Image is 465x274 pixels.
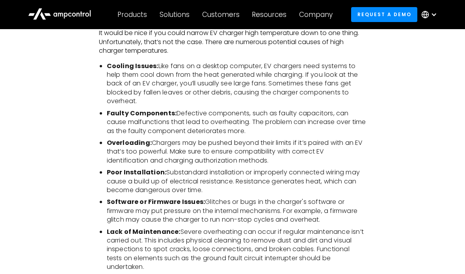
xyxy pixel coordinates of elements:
strong: Overloading: [107,139,152,148]
div: Customers [202,10,240,19]
div: Products [117,10,147,19]
li: Severe overheating can occur if regular maintenance isn’t carried out. This includes physical cle... [107,228,366,272]
div: Solutions [160,10,190,19]
strong: Poor Installation: [107,168,167,177]
li: Like fans on a desktop computer, EV chargers need systems to help them cool down from the heat ge... [107,62,366,106]
div: Company [299,10,333,19]
strong: Faulty Components: [107,109,177,118]
li: Chargers may be pushed beyond their limits if it’s paired with an EV that’s too powerful. Make su... [107,139,366,165]
strong: Cooling Issues: [107,62,158,71]
p: It would be nice if you could narrow EV charger high temperature down to one thing. Unfortunately... [99,29,366,56]
div: Resources [252,10,286,19]
a: Request a demo [351,7,417,22]
li: Glitches or bugs in the charger's software or firmware may put pressure on the internal mechanism... [107,198,366,224]
strong: Software or Firmware Issues: [107,198,205,207]
li: Substandard installation or improperly connected wiring may cause a build up of electrical resist... [107,168,366,195]
li: Defective components, such as faulty capacitors, can cause malfunctions that lead to overheating.... [107,109,366,136]
strong: Lack of Maintenance: [107,228,180,237]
